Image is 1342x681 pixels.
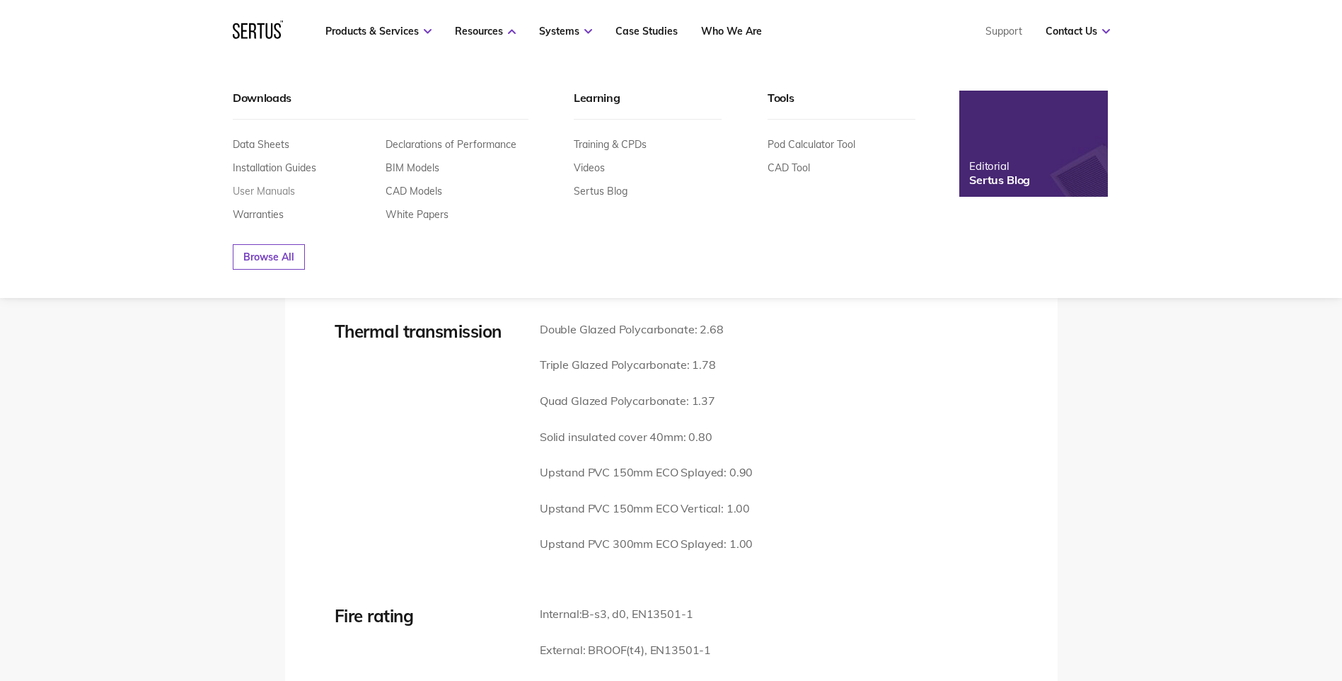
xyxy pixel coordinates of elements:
[1046,25,1110,38] a: Contact Us
[540,321,753,339] p: Double Glazed Polycarbonate: 2.68
[969,159,1030,173] div: Editorial
[574,161,605,174] a: Videos
[335,321,519,342] div: Thermal transmission
[386,161,439,174] a: BIM Models
[455,25,516,38] a: Resources
[768,138,855,151] a: Pod Calculator Tool
[540,356,753,374] p: Triple Glazed Polycarbonate: 1.78
[582,607,693,621] span: B-s3, d0, EN13501-1
[386,138,516,151] a: Declarations of Performance
[540,535,753,554] p: Upstand PVC 300mm ECO Splayed: 1.00
[768,161,810,174] a: CAD Tool
[969,173,1030,187] div: Sertus Blog
[985,25,1022,38] a: Support
[959,91,1108,197] a: EditorialSertus Blog
[233,161,316,174] a: Installation Guides
[233,208,284,221] a: Warranties
[701,25,762,38] a: Who We Are
[596,643,626,657] span: ROOF
[233,185,295,198] a: User Manuals
[540,500,753,518] p: Upstand PVC 150mm ECO Vertical: 1.00
[540,428,753,447] p: Solid insulated cover 40mm: 0.80
[386,185,442,198] a: CAD Models
[540,464,753,482] p: Upstand PVC 150mm ECO Splayed: 0.90
[335,605,519,626] div: Fire rating
[540,392,753,411] p: Quad Glazed Polycarbonate: 1.37
[539,25,592,38] a: Systems
[540,605,742,624] p: Internal:
[574,91,722,120] div: Learning
[233,244,305,270] a: Browse All
[768,91,915,120] div: Tools
[574,185,627,198] a: Sertus Blog
[325,25,432,38] a: Products & Services
[540,643,596,657] span: External: B
[574,138,647,151] a: Training & CPDs
[386,208,449,221] a: White Papers
[626,643,711,657] span: (t4), EN13501-1
[615,25,678,38] a: Case Studies
[233,138,289,151] a: Data Sheets
[233,91,528,120] div: Downloads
